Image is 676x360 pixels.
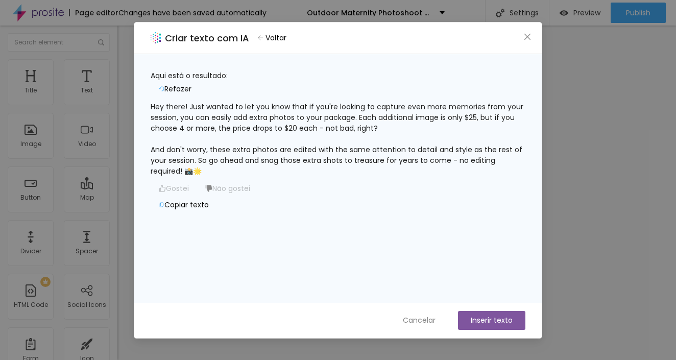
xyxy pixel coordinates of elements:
[522,31,533,42] button: Close
[523,33,532,41] span: close
[265,33,286,43] span: Voltar
[151,81,200,98] button: Refazer
[253,31,291,45] button: Voltar
[151,181,197,197] button: Gostei
[164,84,191,94] span: Refazer
[197,181,258,197] button: Não gostei
[458,311,525,330] button: Inserir texto
[403,315,436,326] span: Cancelar
[151,197,217,213] button: Copiar texto
[393,311,446,330] button: Cancelar
[151,102,525,177] div: Hey there! Just wanted to let you know that if you're looking to capture even more memories from ...
[151,70,525,81] div: Aqui está o resultado:
[165,31,249,45] h2: Criar texto com IA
